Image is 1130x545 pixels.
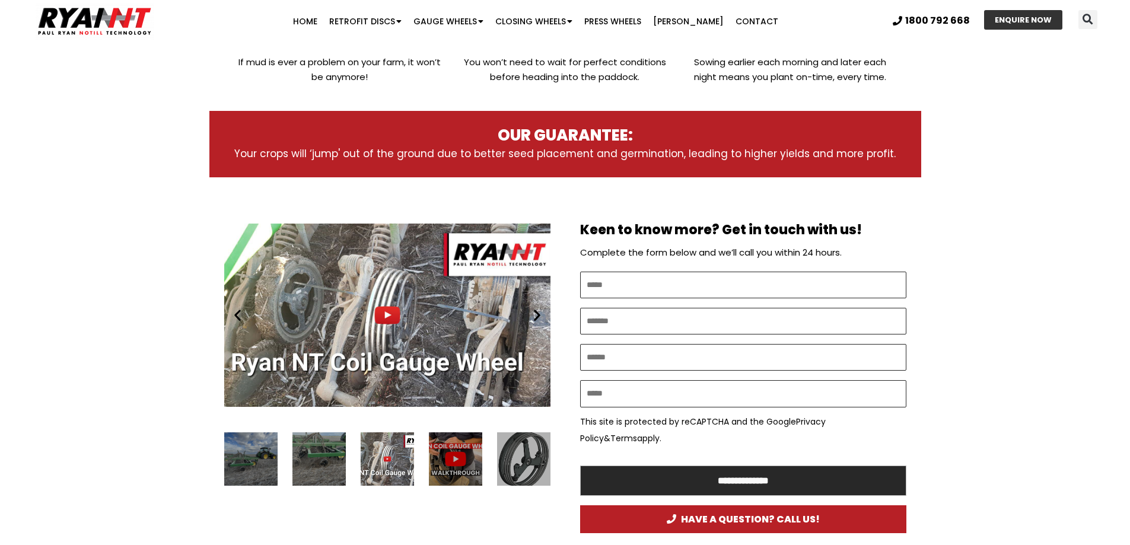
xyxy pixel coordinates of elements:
[287,9,323,33] a: Home
[580,416,826,444] a: Privacy Policy
[323,9,408,33] a: Retrofit Discs
[580,244,906,261] p: Complete the form below and we’ll call you within 24 hours.
[610,432,637,444] a: Terms
[36,3,154,40] img: Ryan NT logo
[230,308,245,323] div: Previous slide
[580,413,906,447] p: This site is protected by reCAPTCHA and the Google & apply.
[683,55,897,84] p: Sowing earlier each morning and later each night means you plant on-time, every time.
[730,9,784,33] a: Contact
[219,9,852,33] nav: Menu
[233,126,897,146] h3: OUR GUARANTEE:
[489,9,578,33] a: Closing Wheels
[361,432,414,486] div: Coil-Gauge-Wheel-Thumb
[234,146,896,161] span: Your crops will ‘jump' out of the ground due to better seed placement and germination, leading to...
[1078,10,1097,29] div: Search
[578,9,647,33] a: Press Wheels
[905,16,970,26] span: 1800 792 668
[429,432,482,486] div: 2 / 14
[224,213,550,417] a: Coil-Gauge-Wheel-Thumb
[361,432,414,486] div: 1 / 14
[580,505,906,533] a: HAVE A QUESTION? CALL US!
[224,213,550,417] div: Slides
[667,514,820,524] span: HAVE A QUESTION? CALL US!
[458,55,671,84] p: You won’t need to wait for perfect conditions before heading into the paddock.
[224,432,550,486] div: Slides Slides
[408,9,489,33] a: Gauge Wheels
[292,432,346,486] div: 14 / 14
[580,222,906,239] h2: Keen to know more? Get in touch with us!
[984,10,1062,30] a: ENQUIRE NOW
[530,308,545,323] div: Next slide
[497,432,550,486] div: 3 / 14
[224,432,278,486] div: 13 / 14
[893,16,970,26] a: 1800 792 668
[995,16,1052,24] span: ENQUIRE NOW
[647,9,730,33] a: [PERSON_NAME]
[224,213,550,417] div: 1 / 14
[233,55,447,84] p: If mud is ever a problem on your farm, it won’t be anymore!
